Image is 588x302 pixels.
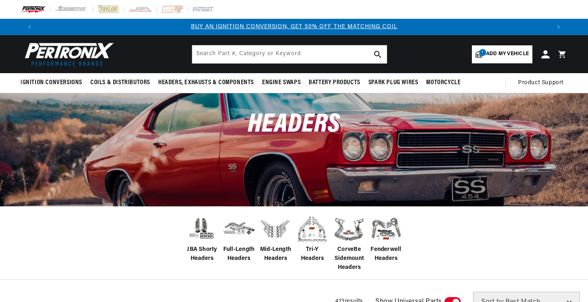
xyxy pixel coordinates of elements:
input: Search Part #, Category or Keyword [192,45,387,63]
span: Headers [248,112,340,138]
img: Fenderwell Headers [370,213,402,245]
img: JBA Shorty Headers [186,215,218,242]
summary: Headers, Exhausts & Components [154,73,258,92]
span: Tri-Y Headers [296,245,329,264]
button: search button [369,45,387,63]
img: Corvette Sidemount Headers [333,213,366,245]
span: Full-Length Headers [222,245,255,264]
summary: Coils & Distributors [86,73,154,92]
summary: Motorcycle [422,73,465,92]
span: Engine Swaps [262,78,301,87]
summary: Spark Plug Wires [364,73,422,92]
a: BUY AN IGNITION CONVERSION, GET 50% OFF THE MATCHING COIL [191,24,397,30]
span: Add my vehicle [486,50,529,58]
img: Full-Length Headers [222,216,255,242]
img: Tri-Y Headers [296,213,329,245]
div: 1 of 3 [38,22,550,31]
span: Battery Products [309,78,360,87]
button: Translation missing: en.sections.announcements.next_announcement [550,19,567,35]
span: Spark Plug Wires [368,78,418,87]
span: Ignition Conversions [20,78,82,87]
a: 1Add my vehicle [472,45,532,63]
summary: Engine Swaps [258,73,305,92]
a: Full-Length Headers Full-Length Headers [222,213,255,264]
div: Announcement [38,22,550,31]
summary: Product Support [518,73,568,93]
a: JBA Shorty Headers JBA Shorty Headers [186,213,218,264]
a: Corvette Sidemount Headers Corvette Sidemount Headers [333,213,366,273]
a: Tri-Y Headers Tri-Y Headers [296,213,329,264]
summary: Ignition Conversions [20,73,86,92]
a: Mid-Length Headers Mid-Length Headers [259,213,292,264]
span: Fenderwell Headers [370,245,402,264]
span: Motorcycle [426,78,460,87]
span: 1 [479,49,486,56]
button: Translation missing: en.sections.announcements.previous_announcement [21,19,38,35]
span: JBA Shorty Headers [186,245,218,264]
span: Mid-Length Headers [259,245,292,264]
span: Product Support [518,78,563,87]
span: Coils & Distributors [90,78,150,87]
a: Fenderwell Headers Fenderwell Headers [370,213,402,264]
span: Headers, Exhausts & Components [158,78,254,87]
img: Pertronix [20,40,114,68]
span: Corvette Sidemount Headers [333,245,366,273]
summary: Battery Products [305,73,364,92]
img: Mid-Length Headers [259,213,292,245]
